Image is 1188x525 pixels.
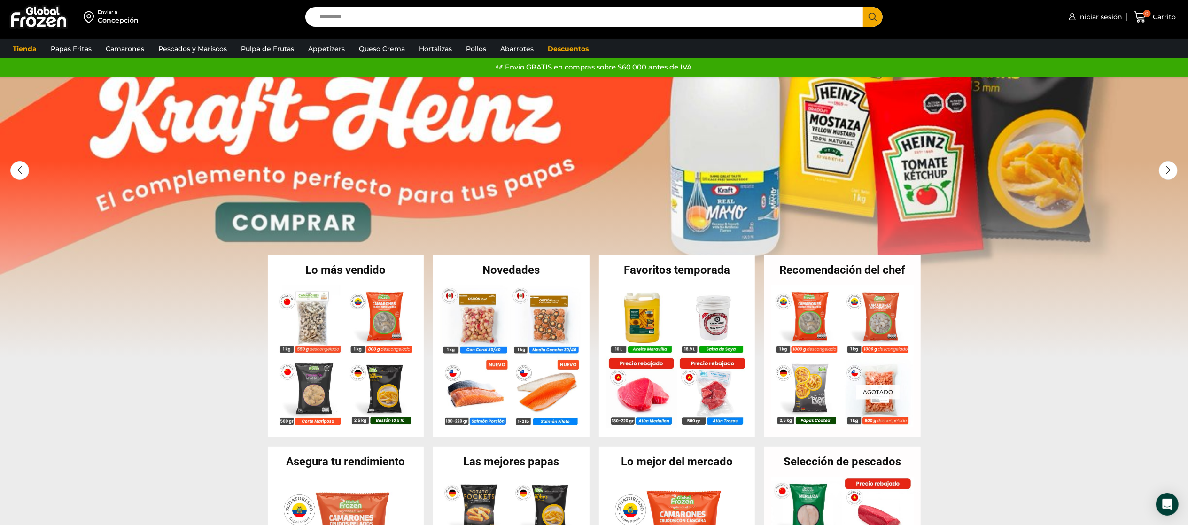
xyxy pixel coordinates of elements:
div: Enviar a [98,9,139,15]
h2: Novedades [433,264,590,276]
h2: Selección de pescados [764,456,921,467]
a: Papas Fritas [46,40,96,58]
a: Iniciar sesión [1066,8,1122,26]
a: Camarones [101,40,149,58]
a: Pulpa de Frutas [236,40,299,58]
div: Next slide [1159,161,1178,180]
a: Pescados y Mariscos [154,40,232,58]
a: Appetizers [303,40,349,58]
img: address-field-icon.svg [84,9,98,25]
a: Hortalizas [414,40,457,58]
h2: Lo mejor del mercado [599,456,755,467]
a: Tienda [8,40,41,58]
a: Abarrotes [496,40,538,58]
p: Agotado [856,385,900,400]
a: Pollos [461,40,491,58]
div: Previous slide [10,161,29,180]
h2: Lo más vendido [268,264,424,276]
a: 0 Carrito [1132,6,1179,28]
span: 0 [1143,10,1151,17]
div: Open Intercom Messenger [1156,493,1179,516]
h2: Recomendación del chef [764,264,921,276]
h2: Asegura tu rendimiento [268,456,424,467]
span: Carrito [1151,12,1176,22]
a: Queso Crema [354,40,410,58]
span: Iniciar sesión [1076,12,1122,22]
div: Concepción [98,15,139,25]
a: Descuentos [543,40,593,58]
button: Search button [863,7,883,27]
h2: Favoritos temporada [599,264,755,276]
h2: Las mejores papas [433,456,590,467]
